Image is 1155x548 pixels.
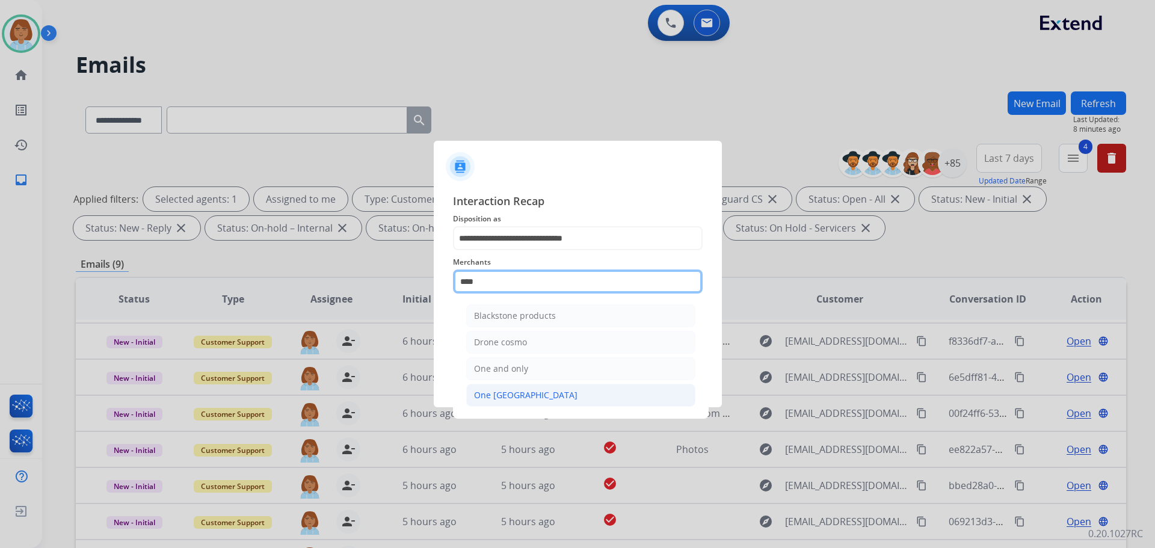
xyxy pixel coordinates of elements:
p: 0.20.1027RC [1088,526,1143,541]
div: Blackstone products [474,310,556,322]
div: One [GEOGRAPHIC_DATA] [474,389,577,401]
div: One and only [474,363,528,375]
img: contactIcon [446,152,475,181]
span: Interaction Recap [453,192,703,212]
span: Disposition as [453,212,703,226]
span: Merchants [453,255,703,269]
div: Drone cosmo [474,336,527,348]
